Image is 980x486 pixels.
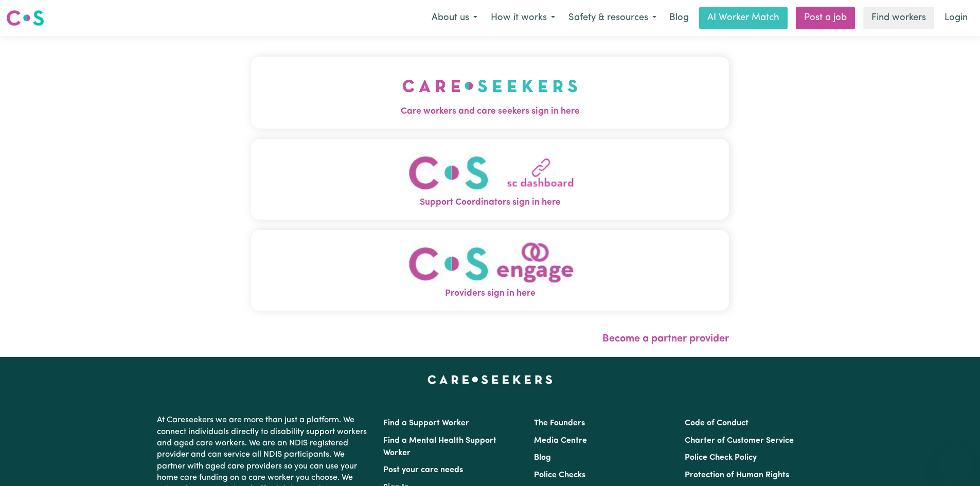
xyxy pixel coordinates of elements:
a: Become a partner provider [602,334,729,344]
span: Support Coordinators sign in here [251,196,729,209]
span: Providers sign in here [251,287,729,300]
a: Blog [534,454,551,462]
button: Safety & resources [562,7,663,29]
a: Code of Conduct [685,419,749,427]
a: Login [938,7,974,29]
a: The Founders [534,419,585,427]
a: Find workers [863,7,934,29]
a: Protection of Human Rights [685,471,789,479]
button: How it works [484,7,562,29]
button: Providers sign in here [251,230,729,311]
a: Police Check Policy [685,454,757,462]
img: Careseekers logo [6,9,44,27]
a: Post a job [796,7,855,29]
a: Careseekers logo [6,6,44,30]
a: Careseekers home page [427,375,553,384]
a: AI Worker Match [699,7,788,29]
iframe: Button to launch messaging window [939,445,972,478]
a: Find a Mental Health Support Worker [383,437,496,457]
a: Police Checks [534,471,585,479]
a: Blog [663,7,695,29]
a: Post your care needs [383,466,463,474]
a: Charter of Customer Service [685,437,794,445]
button: Support Coordinators sign in here [251,139,729,220]
button: Care workers and care seekers sign in here [251,57,729,129]
span: Care workers and care seekers sign in here [251,105,729,118]
a: Find a Support Worker [383,419,469,427]
a: Media Centre [534,437,587,445]
button: About us [425,7,484,29]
